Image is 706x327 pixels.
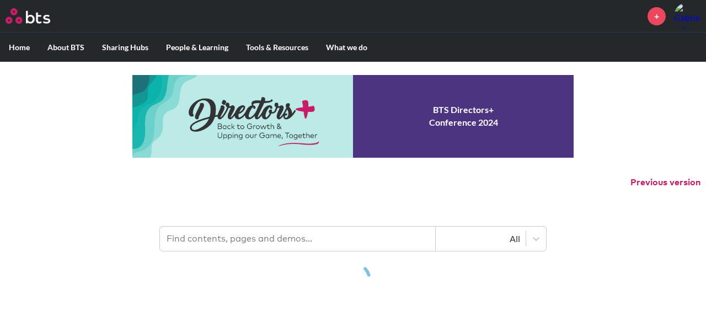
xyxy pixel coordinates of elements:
a: Profile [674,3,700,29]
a: Go home [6,8,71,24]
a: Conference 2024 [132,75,574,158]
a: + [648,7,666,25]
label: Tools & Resources [237,33,317,62]
label: About BTS [39,33,93,62]
div: All [441,233,520,245]
input: Find contents, pages and demos... [160,227,436,251]
button: Previous version [630,176,700,189]
label: People & Learning [157,33,237,62]
label: Sharing Hubs [93,33,157,62]
img: BTS Logo [6,8,50,24]
img: Gabriel Oliveira [674,3,700,29]
label: What we do [317,33,376,62]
